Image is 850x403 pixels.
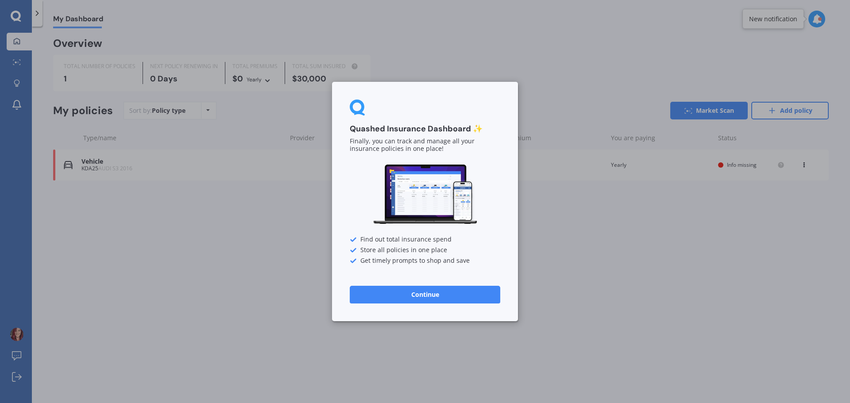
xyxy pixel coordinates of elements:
img: Dashboard [372,163,478,226]
div: Get timely prompts to shop and save [350,257,500,265]
div: Find out total insurance spend [350,236,500,243]
div: Store all policies in one place [350,247,500,254]
h3: Quashed Insurance Dashboard ✨ [350,124,500,134]
button: Continue [350,286,500,303]
p: Finally, you can track and manage all your insurance policies in one place! [350,138,500,153]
